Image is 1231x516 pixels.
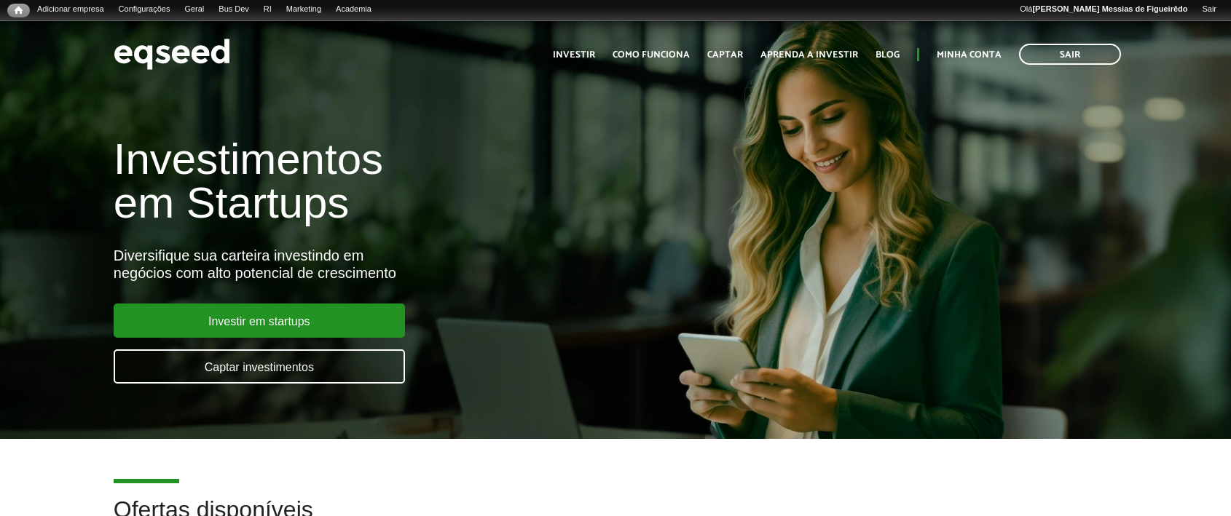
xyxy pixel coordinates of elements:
[279,4,329,15] a: Marketing
[177,4,211,15] a: Geral
[7,4,30,17] a: Início
[329,4,379,15] a: Academia
[15,5,23,15] span: Início
[114,35,230,74] img: EqSeed
[1012,4,1195,15] a: Olá[PERSON_NAME] Messias de Figueirêdo
[211,4,256,15] a: Bus Dev
[111,4,178,15] a: Configurações
[1195,4,1224,15] a: Sair
[256,4,279,15] a: RI
[30,4,111,15] a: Adicionar empresa
[114,349,405,384] a: Captar investimentos
[1019,44,1121,65] a: Sair
[760,50,858,60] a: Aprenda a investir
[707,50,743,60] a: Captar
[937,50,1002,60] a: Minha conta
[114,247,707,282] div: Diversifique sua carteira investindo em negócios com alto potencial de crescimento
[114,138,707,225] h1: Investimentos em Startups
[613,50,690,60] a: Como funciona
[114,303,405,338] a: Investir em startups
[553,50,595,60] a: Investir
[1032,4,1187,13] strong: [PERSON_NAME] Messias de Figueirêdo
[876,50,900,60] a: Blog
